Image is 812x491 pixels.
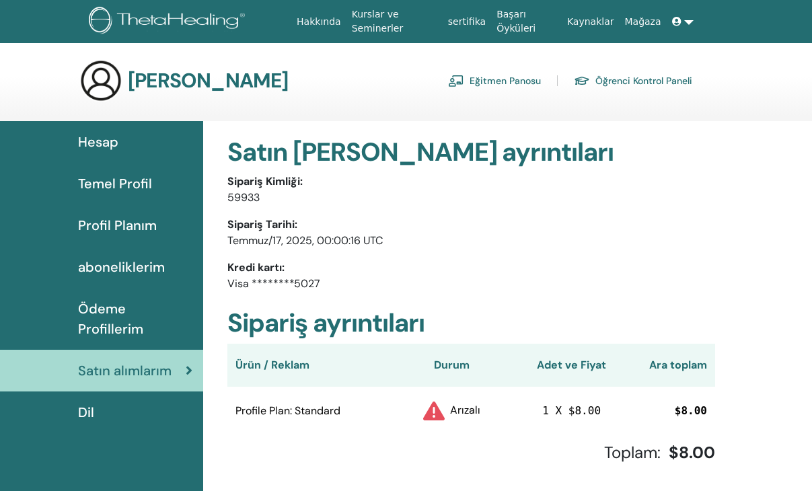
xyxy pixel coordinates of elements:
[619,9,666,34] a: Mağaza
[78,257,165,277] span: aboneliklerim
[423,400,445,422] img: triangle-exclamation-solid.svg
[542,404,601,417] span: 1 X $8.00
[78,215,157,235] span: Profil Planım
[235,357,381,373] div: Ürün / Reklam
[78,402,94,422] span: Dil
[227,137,715,168] h2: Satın [PERSON_NAME] ayrıntıları
[604,442,661,463] span: Toplam:
[227,190,715,206] p: 59933
[450,403,480,417] span: Arızalı
[78,361,172,381] span: Satın alımlarım
[128,69,289,93] h3: [PERSON_NAME]
[448,70,541,91] a: Eğitmen Panosu
[227,308,715,339] h2: Sipariş ayrıntıları
[227,233,715,249] p: Temmuz/17, 2025, 00:00:16 UTC
[675,404,707,417] span: $8.00
[291,9,346,34] a: Hakkında
[89,7,250,37] img: logo.png
[78,174,152,194] span: Temel Profil
[491,2,562,41] a: Başarı Öyküleri
[235,403,340,419] span: Profile Plan: Standard
[669,442,715,463] span: $8.00
[227,260,715,276] p: Kredi kartı:
[346,2,443,41] a: Kurslar ve Seminerler
[562,9,620,34] a: Kaynaklar
[524,344,620,387] th: Adet ve Fiyat
[227,174,715,190] p: Sipariş Kimliği:
[380,344,523,387] th: Durum
[443,9,491,34] a: sertifika
[78,132,118,152] span: Hesap
[78,299,192,339] span: Ödeme Profillerim
[574,75,590,87] img: graduation-cap.svg
[227,217,715,233] p: Sipariş Tarihi:
[448,75,464,87] img: chalkboard-teacher.svg
[79,59,122,102] img: generic-user-icon.jpg
[574,70,692,91] a: Öğrenci Kontrol Paneli
[620,357,707,373] div: Ara toplam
